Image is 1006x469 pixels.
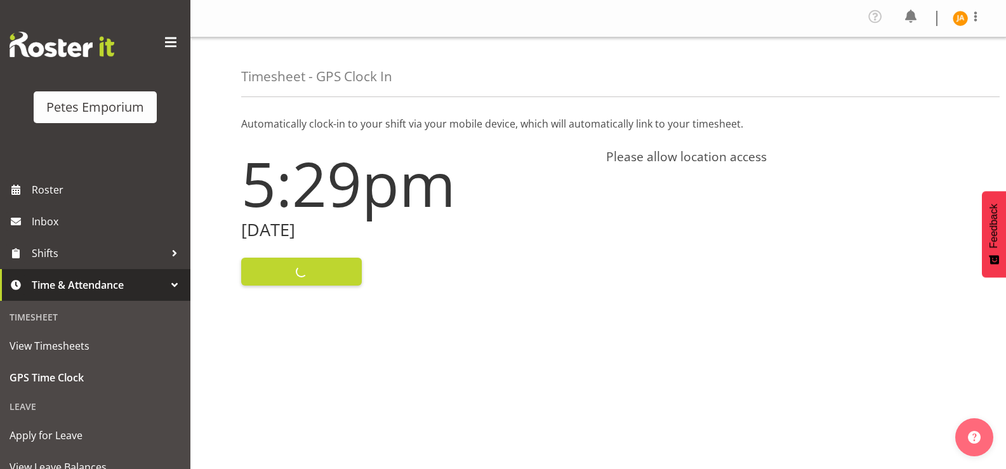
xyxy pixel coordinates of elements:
[3,304,187,330] div: Timesheet
[241,69,392,84] h4: Timesheet - GPS Clock In
[10,426,181,445] span: Apply for Leave
[10,368,181,387] span: GPS Time Clock
[3,330,187,362] a: View Timesheets
[10,32,114,57] img: Rosterit website logo
[32,180,184,199] span: Roster
[241,220,591,240] h2: [DATE]
[32,212,184,231] span: Inbox
[606,149,956,164] h4: Please allow location access
[968,431,981,444] img: help-xxl-2.png
[46,98,144,117] div: Petes Emporium
[988,204,1000,248] span: Feedback
[953,11,968,26] img: jeseryl-armstrong10788.jpg
[10,336,181,355] span: View Timesheets
[241,149,591,218] h1: 5:29pm
[982,191,1006,277] button: Feedback - Show survey
[32,244,165,263] span: Shifts
[241,116,955,131] p: Automatically clock-in to your shift via your mobile device, which will automatically link to you...
[3,419,187,451] a: Apply for Leave
[3,362,187,393] a: GPS Time Clock
[32,275,165,294] span: Time & Attendance
[3,393,187,419] div: Leave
